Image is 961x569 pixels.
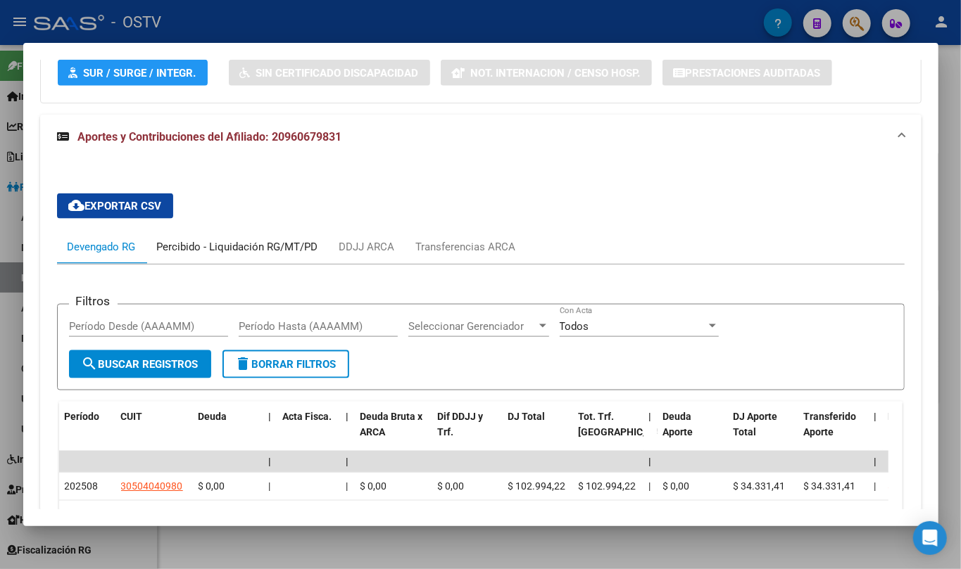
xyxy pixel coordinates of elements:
[68,197,85,214] mat-icon: cloud_download
[68,239,136,255] div: Devengado RG
[346,509,348,520] span: |
[78,130,342,143] span: Aportes y Contribuciones del Afiliado: 20960679831
[874,411,877,422] span: |
[573,402,643,463] datatable-header-cell: Tot. Trf. Bruto
[341,402,355,463] datatable-header-cell: |
[432,402,503,463] datatable-header-cell: Dif DDJJ y Trf.
[346,480,348,492] span: |
[59,402,115,463] datatable-header-cell: Período
[121,411,143,422] span: CUIT
[269,480,271,492] span: |
[235,355,252,372] mat-icon: delete
[269,456,272,467] span: |
[57,193,173,219] button: Exportar CSV
[913,521,947,555] div: Open Intercom Messenger
[58,82,70,93] img: tab_domain_overview_orange.svg
[408,320,536,333] span: Seleccionar Gerenciador
[355,402,432,463] datatable-header-cell: Deuda Bruta x ARCA
[560,320,589,333] span: Todos
[874,456,877,467] span: |
[804,480,856,492] span: $ 34.331,41
[579,411,674,438] span: Tot. Trf. [GEOGRAPHIC_DATA]
[23,37,34,48] img: website_grey.svg
[662,60,832,86] button: Prestaciones Auditadas
[663,480,690,492] span: $ 0,00
[346,456,349,467] span: |
[339,239,395,255] div: DDJJ ARCA
[23,23,34,34] img: logo_orange.svg
[82,355,99,372] mat-icon: search
[649,456,652,467] span: |
[441,60,652,86] button: Not. Internacion / Censo Hosp.
[199,480,225,492] span: $ 0,00
[798,402,869,463] datatable-header-cell: Transferido Aporte
[39,23,69,34] div: v 4.0.25
[82,358,199,371] span: Buscar Registros
[37,37,158,48] div: Dominio: [DOMAIN_NAME]
[115,402,193,463] datatable-header-cell: CUIT
[283,411,332,422] span: Acta Fisca.
[883,402,953,463] datatable-header-cell: Deuda Contr.
[649,411,652,422] span: |
[84,67,196,79] span: SUR / SURGE / INTEGR.
[193,402,263,463] datatable-header-cell: Deuda
[728,402,798,463] datatable-header-cell: DJ Aporte Total
[874,509,877,520] span: |
[804,411,857,438] span: Transferido Aporte
[69,293,118,309] h3: Filtros
[438,411,484,438] span: Dif DDJJ y Trf.
[222,350,349,378] button: Borrar Filtros
[579,509,631,520] span: $ 94.123,84
[658,402,728,463] datatable-header-cell: Deuda Aporte
[346,411,349,422] span: |
[65,509,99,520] span: 202507
[68,200,162,212] span: Exportar CSV
[438,509,465,520] span: $ 0,00
[165,83,224,92] div: Palabras clave
[508,411,546,422] span: DJ Total
[74,83,108,92] div: Dominio
[508,509,560,520] span: $ 94.123,84
[734,480,786,492] span: $ 34.331,41
[229,60,430,86] button: Sin Certificado Discapacidad
[734,509,786,520] span: $ 31.374,61
[804,509,856,520] span: $ 31.374,61
[199,509,225,520] span: $ 0,00
[69,350,211,378] button: Buscar Registros
[235,358,337,371] span: Borrar Filtros
[438,480,465,492] span: $ 0,00
[360,480,387,492] span: $ 0,00
[869,402,883,463] datatable-header-cell: |
[508,480,566,492] span: $ 102.994,22
[649,480,651,492] span: |
[269,411,272,422] span: |
[269,509,271,520] span: |
[503,402,573,463] datatable-header-cell: DJ Total
[40,115,922,160] mat-expansion-panel-header: Aportes y Contribuciones del Afiliado: 20960679831
[471,67,641,79] span: Not. Internacion / Censo Hosp.
[65,480,99,492] span: 202508
[256,67,419,79] span: Sin Certificado Discapacidad
[199,411,227,422] span: Deuda
[263,402,277,463] datatable-header-cell: |
[121,480,183,492] span: 30504040980
[277,402,341,463] datatable-header-cell: Acta Fisca.
[157,239,318,255] div: Percibido - Liquidación RG/MT/PD
[121,509,183,520] span: 30504040980
[643,402,658,463] datatable-header-cell: |
[663,411,693,438] span: Deuda Aporte
[58,60,208,86] button: SUR / SURGE / INTEGR.
[874,480,877,492] span: |
[649,509,651,520] span: |
[579,480,636,492] span: $ 102.994,22
[663,509,690,520] span: $ 0,00
[360,411,423,438] span: Deuda Bruta x ARCA
[734,411,778,438] span: DJ Aporte Total
[65,411,100,422] span: Período
[360,509,387,520] span: $ 0,00
[416,239,516,255] div: Transferencias ARCA
[150,82,161,93] img: tab_keywords_by_traffic_grey.svg
[686,67,821,79] span: Prestaciones Auditadas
